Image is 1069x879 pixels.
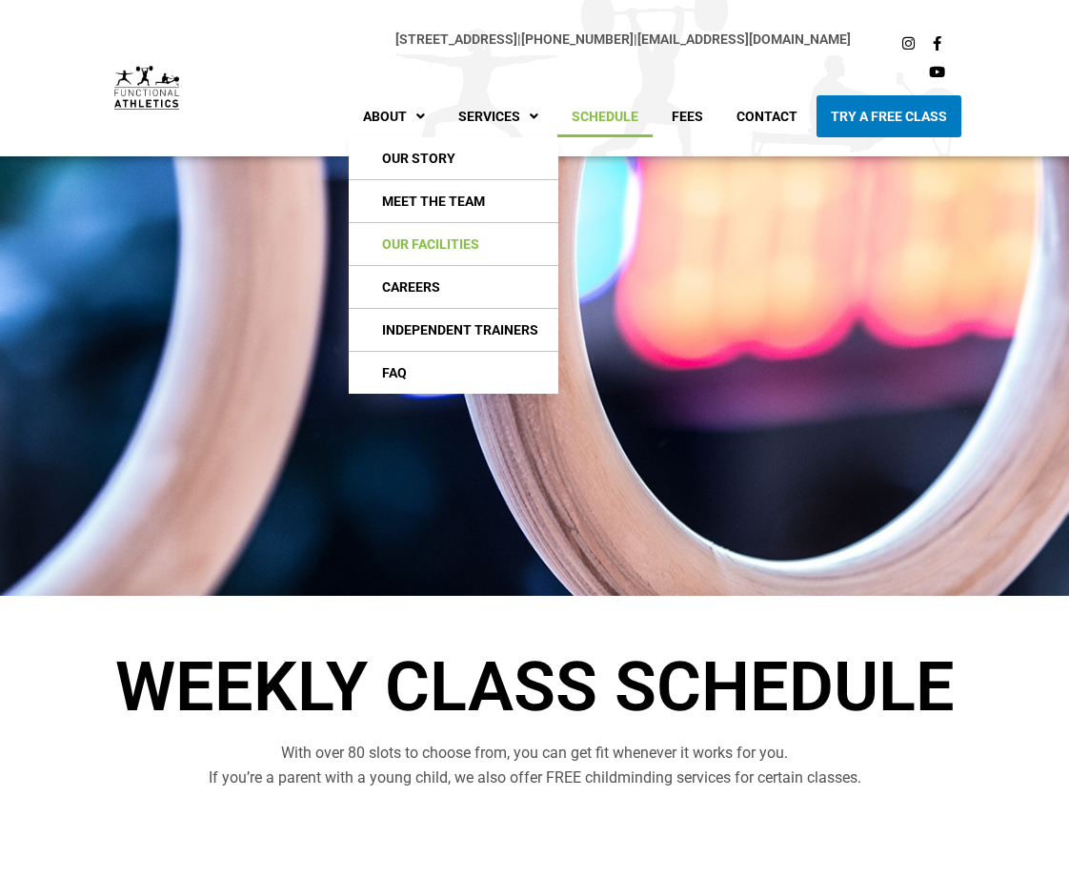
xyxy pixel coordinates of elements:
a: [PHONE_NUMBER] [521,31,634,47]
a: Fees [657,95,717,137]
a: Our Facilities [349,223,558,265]
a: Independent Trainers [349,309,558,351]
a: Meet The Team [349,180,558,222]
a: [EMAIL_ADDRESS][DOMAIN_NAME] [637,31,851,47]
a: About [349,95,439,137]
a: FAQ [349,352,558,394]
a: Schedule [557,95,653,137]
a: Try A Free Class [817,95,961,137]
img: default-logo [114,66,179,111]
a: Services [444,95,553,137]
a: Careers [349,266,558,308]
p: | [217,29,851,51]
span: | [395,31,521,47]
a: Our Story [349,137,558,179]
a: [STREET_ADDRESS] [395,31,517,47]
a: Contact [722,95,812,137]
p: With over 80 slots to choose from, you can get fit whenever it works for you. If you’re a parent ... [10,741,1059,791]
h1: Weekly Class Schedule [10,653,1059,722]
